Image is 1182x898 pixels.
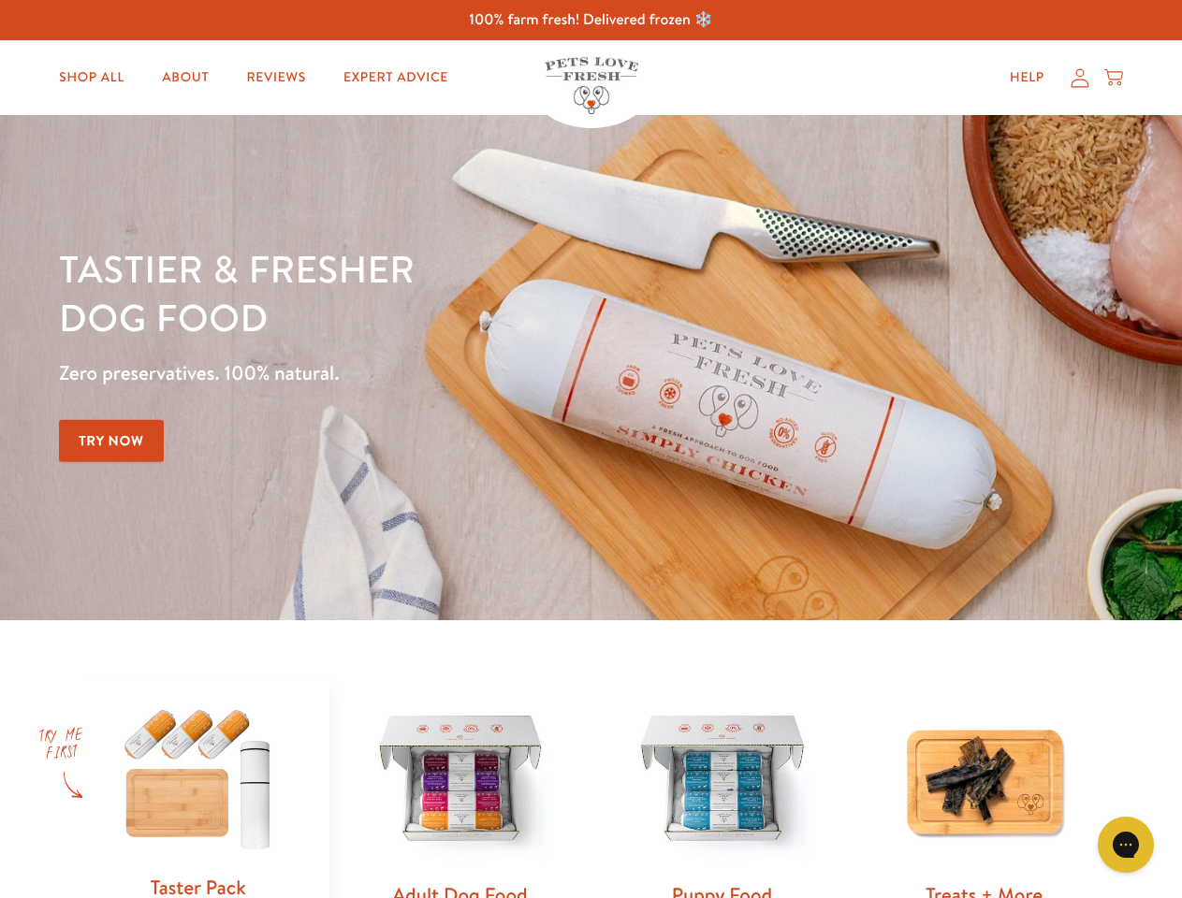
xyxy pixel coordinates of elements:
[328,59,463,96] a: Expert Advice
[59,244,768,341] h1: Tastier & fresher dog food
[995,59,1059,96] a: Help
[147,59,224,96] a: About
[44,59,139,96] a: Shop All
[545,57,638,114] img: Pets Love Fresh
[1088,810,1163,879] iframe: Gorgias live chat messenger
[59,356,768,390] p: Zero preservatives. 100% natural.
[231,59,320,96] a: Reviews
[59,420,164,462] a: Try Now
